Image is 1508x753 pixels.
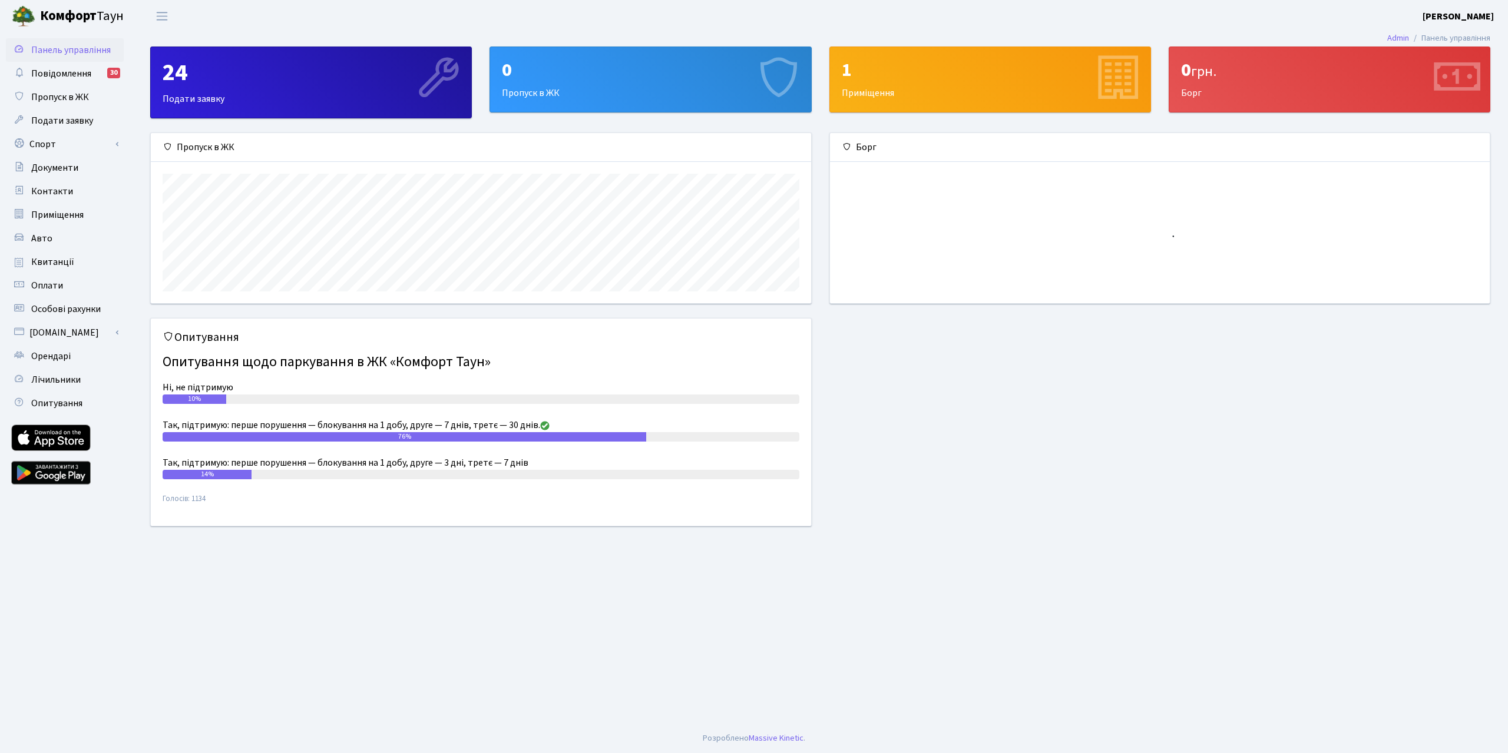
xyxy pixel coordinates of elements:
[6,38,124,62] a: Панель управління
[163,456,799,470] div: Так, підтримую: перше порушення — блокування на 1 добу, друге — 3 дні, третє — 7 днів
[6,156,124,180] a: Документи
[6,203,124,227] a: Приміщення
[1387,32,1409,44] a: Admin
[1370,26,1508,51] nav: breadcrumb
[490,47,811,112] a: 0Пропуск в ЖК
[6,321,124,344] a: [DOMAIN_NAME]
[6,132,124,156] a: Спорт
[151,133,811,162] div: Пропуск в ЖК
[40,6,124,26] span: Таун
[151,47,471,118] div: Подати заявку
[6,368,124,392] a: Лічильники
[31,161,78,174] span: Документи
[6,250,124,274] a: Квитанції
[6,344,124,368] a: Орендарі
[31,279,63,292] span: Оплати
[749,732,803,744] a: Massive Kinetic
[163,330,799,344] h5: Опитування
[150,47,472,118] a: 24Подати заявку
[829,47,1151,112] a: 1Приміщення
[31,397,82,410] span: Опитування
[31,373,81,386] span: Лічильники
[842,59,1139,81] div: 1
[31,208,84,221] span: Приміщення
[1423,10,1494,23] b: [PERSON_NAME]
[163,394,226,404] div: 10%
[31,44,111,57] span: Панель управління
[12,5,35,28] img: logo.png
[31,232,52,245] span: Авто
[830,47,1150,112] div: Приміщення
[6,85,124,109] a: Пропуск в ЖК
[1191,61,1216,82] span: грн.
[502,59,799,81] div: 0
[6,297,124,321] a: Особові рахунки
[1181,59,1478,81] div: 0
[6,274,124,297] a: Оплати
[31,185,73,198] span: Контакти
[6,62,124,85] a: Повідомлення30
[163,418,799,432] div: Так, підтримую: перше порушення — блокування на 1 добу, друге — 7 днів, третє — 30 днів.
[490,47,811,112] div: Пропуск в ЖК
[31,91,89,104] span: Пропуск в ЖК
[31,256,74,268] span: Квитанції
[6,227,124,250] a: Авто
[703,732,805,745] div: Розроблено .
[1423,9,1494,24] a: [PERSON_NAME]
[163,493,799,514] small: Голосів: 1134
[6,109,124,132] a: Подати заявку
[31,350,71,363] span: Орендарі
[107,68,120,78] div: 30
[163,59,459,87] div: 24
[1409,32,1490,45] li: Панель управління
[31,303,101,316] span: Особові рахунки
[163,380,799,394] div: Ні, не підтримую
[163,432,646,442] div: 76%
[6,392,124,415] a: Опитування
[6,180,124,203] a: Контакти
[163,349,799,376] h4: Опитування щодо паркування в ЖК «Комфорт Таун»
[31,114,93,127] span: Подати заявку
[31,67,91,80] span: Повідомлення
[1169,47,1490,112] div: Борг
[830,133,1490,162] div: Борг
[163,470,252,479] div: 14%
[40,6,97,25] b: Комфорт
[147,6,177,26] button: Переключити навігацію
